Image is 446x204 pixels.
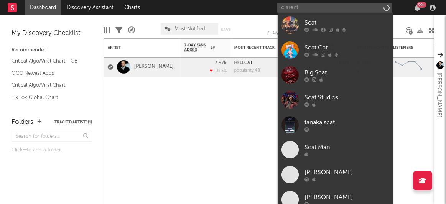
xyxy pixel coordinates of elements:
a: Scat Man [278,137,393,162]
svg: Chart title [392,58,426,77]
div: [PERSON_NAME] [304,193,389,202]
div: 7-Day Fans Added (7-Day Fans Added) [267,29,298,38]
div: Filters [115,19,122,41]
div: tanaka scat [304,118,389,127]
div: Scat Cat [304,43,389,53]
div: [PERSON_NAME] [304,168,389,177]
div: Most Recent Track [234,45,292,50]
a: Scat [278,13,393,38]
div: Scat Studios [304,93,389,102]
div: -31.5 % [210,68,227,73]
span: Most Notified [174,26,205,31]
a: Big Scat [278,63,393,87]
a: Critical Algo/Viral Chart [12,81,84,89]
a: Scat Studios [278,87,393,112]
a: tanaka scat [278,112,393,137]
div: popularity: 48 [234,69,260,73]
button: 99+ [415,5,420,11]
button: Save [221,28,231,32]
input: Search for artists [277,3,392,13]
div: 99 + [417,2,426,8]
div: Recommended [12,46,92,55]
a: Scat Cat [278,38,393,63]
div: Edit Columns [104,19,110,41]
a: TikTok Global Chart [12,93,84,102]
div: Folders [12,118,33,127]
div: 7.57k [215,61,227,66]
button: Tracked Artists(1) [54,120,92,124]
a: OCC Newest Adds [12,69,84,77]
a: [PERSON_NAME] [278,162,393,187]
div: Click to add a folder. [12,146,92,155]
div: Scat Man [304,143,389,152]
div: Artist [108,45,165,50]
div: HELLCAT [234,61,303,65]
a: [PERSON_NAME] [134,64,174,70]
div: My Discovery Checklist [12,29,92,38]
div: 7-Day Fans Added (7-Day Fans Added) [267,19,298,41]
div: A&R Pipeline [128,19,135,41]
div: [PERSON_NAME] [434,72,444,117]
span: 7-Day Fans Added [184,43,209,52]
a: Critical Algo/Viral Chart - GB [12,57,84,65]
input: Search for folders... [12,131,92,142]
a: HELLCAT [234,61,253,65]
div: Scat [304,18,389,28]
div: Big Scat [304,68,389,77]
